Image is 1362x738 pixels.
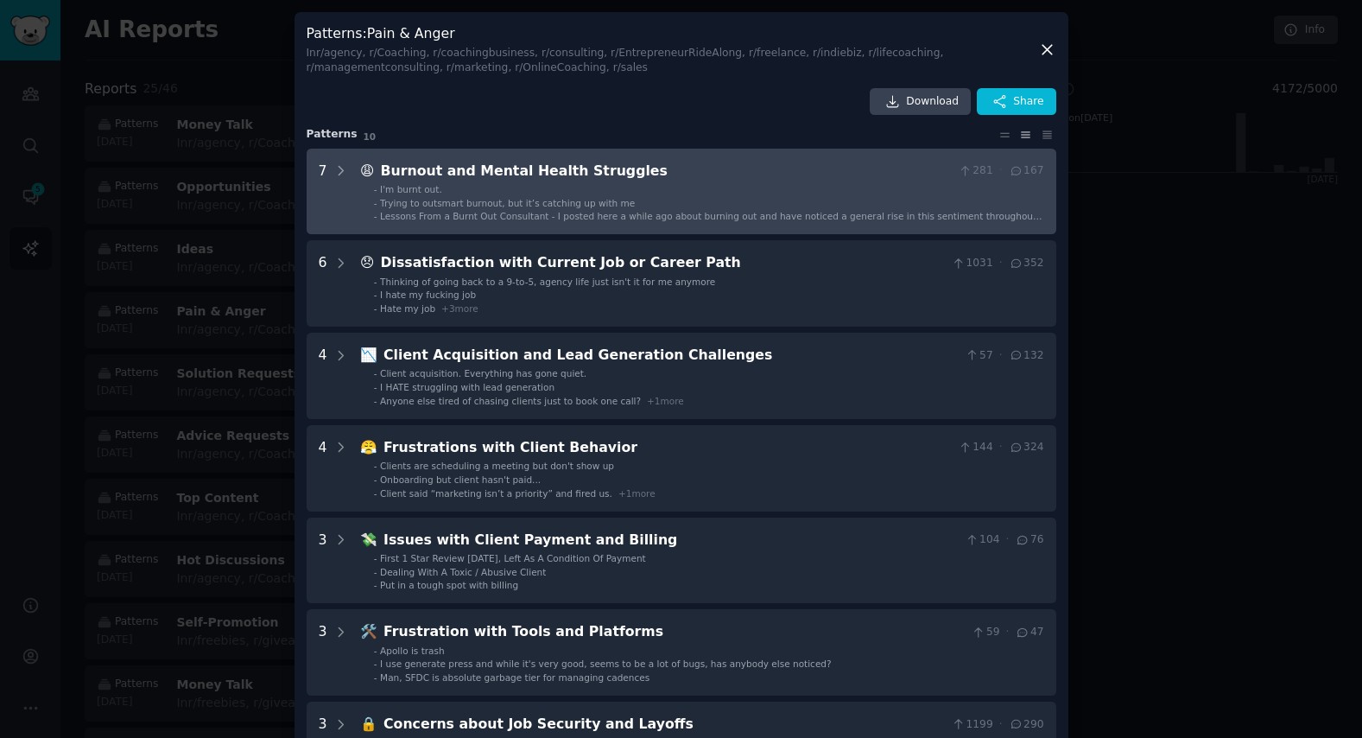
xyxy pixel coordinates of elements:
div: Concerns about Job Security and Layoffs [383,714,945,735]
div: Frustration with Tools and Platforms [383,621,965,643]
span: First 1 Star Review [DATE], Left As A Condition Of Payment [380,553,646,563]
span: I'm burnt out. [380,184,442,194]
span: 😤 [360,439,377,455]
div: - [374,552,377,564]
div: - [374,658,377,670]
span: 1031 [951,256,993,271]
span: 144 [958,440,993,455]
div: - [374,395,377,407]
div: - [374,183,377,195]
span: Dealing With A Toxic / Abusive Client [380,567,546,577]
a: Download [870,88,971,116]
span: Clients are scheduling a meeting but don't show up [380,461,614,471]
span: Apollo is trash [380,646,445,656]
div: In r/agency, r/Coaching, r/coachingbusiness, r/consulting, r/EntrepreneurRideAlong, r/freelance, ... [307,46,1038,76]
span: 😩 [360,162,374,179]
span: 💸 [360,531,377,548]
span: 57 [965,348,993,364]
span: + 3 more [441,303,478,314]
div: 3 [319,530,327,592]
div: Frustrations with Client Behavior [383,437,952,459]
span: Hate my job [380,303,435,314]
span: 132 [1009,348,1044,364]
span: 324 [1009,440,1044,455]
span: Put in a tough spot with billing [380,580,518,590]
span: · [999,440,1003,455]
span: Onboarding but client hasn't paid... [380,474,541,485]
div: Burnout and Mental Health Struggles [380,161,951,182]
div: 4 [319,345,327,407]
span: 1199 [951,717,993,733]
span: Share [1013,94,1043,110]
div: - [374,367,377,379]
span: 47 [1015,625,1043,640]
span: · [1006,532,1010,548]
div: 7 [319,161,327,223]
div: - [374,460,377,472]
div: Client Acquisition and Lead Generation Challenges [383,345,959,366]
span: Trying to outsmart burnout, but it’s catching up with me [380,198,635,208]
span: 🔒 [360,716,377,732]
button: Share [977,88,1055,116]
div: - [374,487,377,499]
div: Dissatisfaction with Current Job or Career Path [380,252,945,274]
span: · [999,717,1003,733]
div: 6 [319,252,327,315]
span: · [1006,625,1010,640]
span: + 1 more [618,488,656,499]
span: 📉 [360,347,377,363]
div: - [374,197,377,209]
span: 352 [1009,256,1044,271]
span: 167 [1009,163,1044,179]
div: - [374,474,377,486]
span: · [999,256,1003,271]
span: Anyone else tired of chasing clients just to book one call? [380,396,641,406]
span: 😞 [360,254,374,270]
div: - [374,276,377,288]
div: - [374,579,377,591]
span: Client acquisition. Everything has gone quiet. [380,368,586,379]
div: - [374,566,377,578]
div: - [374,210,377,222]
span: 10 [364,131,377,142]
h3: Patterns : Pain & Anger [307,24,1038,76]
div: - [374,645,377,657]
span: + 1 more [647,396,684,406]
span: Lessons From a Burnt Out Consultant - I posted here a while ago about burning out and have notice... [380,211,1042,233]
span: · [999,163,1003,179]
span: · [999,348,1003,364]
span: Thinking of going back to a 9-to-5, agency life just isn't it for me anymore [380,277,715,287]
span: 281 [958,163,993,179]
span: 🛠️ [360,623,377,639]
div: - [374,671,377,684]
span: I hate my fucking job [380,289,476,300]
span: 104 [965,532,1000,548]
span: Man, SFDC is absolute garbage tier for managing cadences [380,672,649,683]
span: Download [906,94,959,110]
span: 59 [971,625,999,640]
span: Client said “marketing isn’t a priority” and fired us. [380,488,612,499]
div: - [374,302,377,315]
div: 4 [319,437,327,499]
div: - [374,381,377,393]
div: - [374,289,377,301]
span: Pattern s [307,127,358,143]
span: 76 [1015,532,1043,548]
div: 3 [319,621,327,684]
span: I use generate press and while it's very good, seems to be a lot of bugs, has anybody else noticed? [380,658,832,669]
div: Issues with Client Payment and Billing [383,530,959,551]
span: I HATE struggling with lead generation [380,382,554,392]
span: 290 [1009,717,1044,733]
